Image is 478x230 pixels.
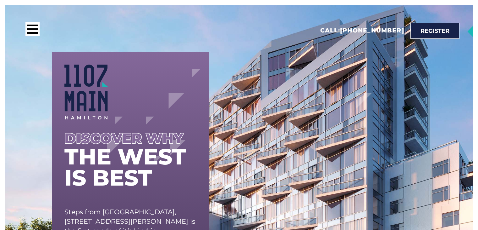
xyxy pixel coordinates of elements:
h2: Call: [320,27,404,35]
a: Register [410,23,459,39]
span: Register [420,28,449,34]
h1: the west is best [64,146,196,188]
a: [PHONE_NUMBER] [340,27,404,34]
div: Discover why [64,132,196,145]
